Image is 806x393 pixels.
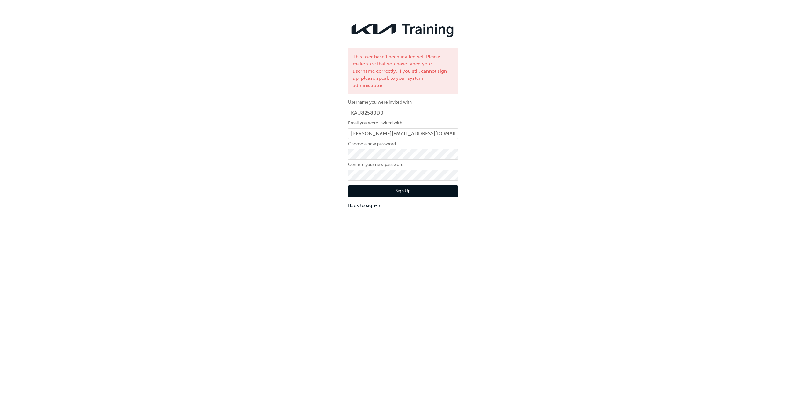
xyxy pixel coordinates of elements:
[348,108,458,118] input: Username
[348,161,458,168] label: Confirm your new password
[348,140,458,148] label: Choose a new password
[348,119,458,127] label: Email you were invited with
[348,185,458,197] button: Sign Up
[348,48,458,94] div: This user hasn't been invited yet. Please make sure that you have typed your username correctly. ...
[348,202,458,209] a: Back to sign-in
[348,99,458,106] label: Username you were invited with
[348,19,458,39] img: kia-training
